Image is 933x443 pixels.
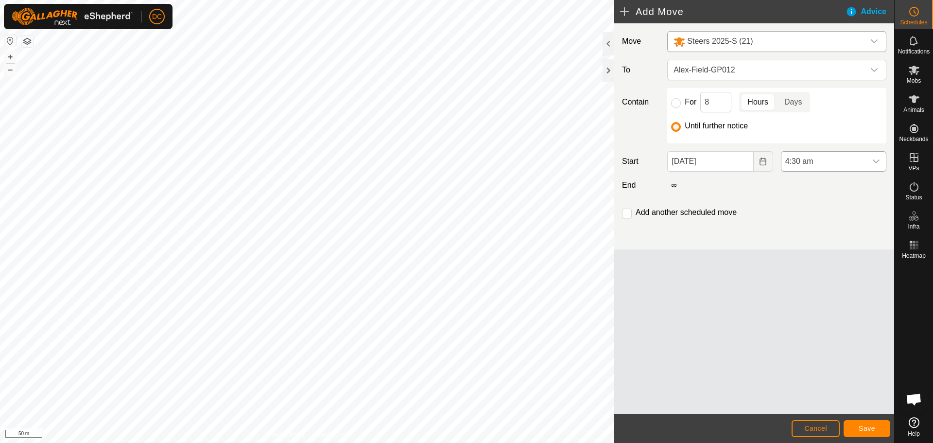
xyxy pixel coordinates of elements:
img: Gallagher Logo [12,8,133,25]
span: Days [784,96,802,108]
span: Neckbands [899,136,928,142]
div: dropdown trigger [864,32,884,52]
label: End [618,179,663,191]
label: For [685,98,696,106]
label: Until further notice [685,122,748,130]
label: Move [618,31,663,52]
span: Mobs [907,78,921,84]
span: VPs [908,165,919,171]
span: Alex-Field-GP012 [670,60,864,80]
div: Advice [846,6,894,18]
a: Help [895,413,933,441]
span: Save [859,425,875,432]
div: dropdown trigger [866,152,886,171]
button: + [4,51,16,63]
label: Contain [618,96,663,108]
button: Cancel [792,420,840,437]
span: DC [152,12,162,22]
div: Open chat [899,385,929,414]
span: Hours [747,96,768,108]
a: Privacy Policy [269,430,305,439]
span: Help [908,431,920,437]
button: Save [844,420,890,437]
span: Infra [908,224,919,230]
span: Heatmap [902,253,926,259]
div: dropdown trigger [864,60,884,80]
span: Cancel [804,425,827,432]
span: Status [905,195,922,200]
button: Reset Map [4,35,16,47]
span: Steers 2025-S (21) [687,37,753,45]
a: Contact Us [317,430,346,439]
h2: Add Move [620,6,846,18]
label: ∞ [667,181,680,189]
button: Choose Date [754,151,773,172]
label: Add another scheduled move [636,209,737,216]
button: Map Layers [21,35,33,47]
button: – [4,64,16,75]
label: To [618,60,663,80]
span: Animals [903,107,924,113]
span: 4:30 am [781,152,866,171]
span: Schedules [900,19,927,25]
span: Steers 2025-S [670,32,864,52]
label: Start [618,156,663,167]
span: Notifications [898,49,930,54]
